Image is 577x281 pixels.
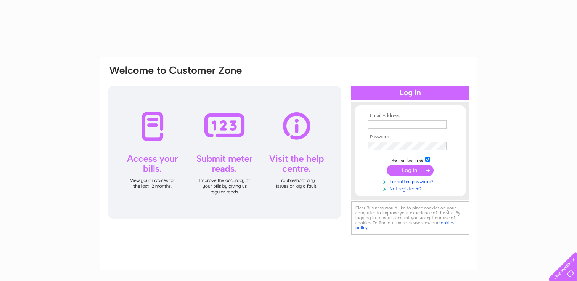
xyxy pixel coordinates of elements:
th: Password: [366,134,455,140]
th: Email Address: [366,113,455,118]
input: Submit [387,165,434,176]
a: cookies policy [355,220,454,230]
a: Forgotten password? [368,177,455,185]
td: Remember me? [366,156,455,163]
div: Clear Business would like to place cookies on your computer to improve your experience of the sit... [351,201,469,235]
a: Not registered? [368,185,455,192]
